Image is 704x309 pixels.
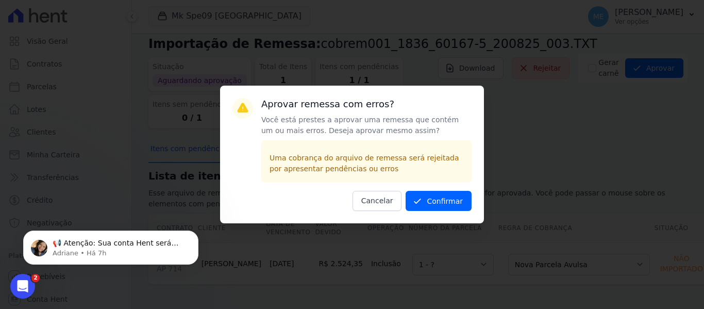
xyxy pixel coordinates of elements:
[270,153,463,174] p: Uma cobrança do arquivo de remessa será rejeitada por apresentar pendências ou erros
[10,274,35,299] iframe: Intercom live chat
[261,98,472,110] h3: Aprovar remessa com erros?
[8,209,214,281] iframe: Intercom notifications mensagem
[261,115,472,136] p: Você está prestes a aprovar uma remessa que contém um ou mais erros. Deseja aprovar mesmo assim?
[31,274,40,282] span: 2
[353,191,402,211] button: Cancelar
[406,191,472,211] button: Confirmar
